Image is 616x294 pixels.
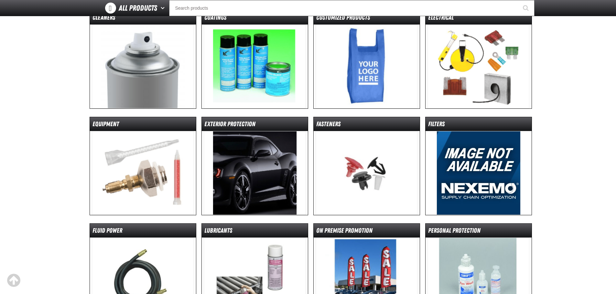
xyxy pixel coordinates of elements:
img: Fasteners [316,131,417,215]
div: Scroll to the top [6,273,21,288]
dt: Electrical [426,13,532,25]
a: Exterior Protection [201,117,308,215]
img: Exterior Protection [204,131,306,215]
img: Customized Products [316,25,417,108]
dt: Exterior Protection [202,120,308,131]
span: All Products [119,2,157,14]
img: Electrical [427,25,529,108]
dt: Cleaners [90,13,196,25]
dt: Lubricants [202,226,308,238]
a: Cleaners [90,10,196,109]
dt: Customized Products [314,13,420,25]
dt: Filters [426,120,532,131]
dt: On Premise Promotion [314,226,420,238]
a: Equipment [90,117,196,215]
a: Filters [425,117,532,215]
a: Fasteners [313,117,420,215]
dt: Personal Protection [426,226,532,238]
img: Cleaners [92,25,194,108]
a: Customized Products [313,10,420,109]
img: Coatings [204,25,306,108]
a: Electrical [425,10,532,109]
img: Equipment [92,131,194,215]
img: Filters [437,131,521,215]
dt: Coatings [202,13,308,25]
dt: Fasteners [314,120,420,131]
dt: Fluid Power [90,226,196,238]
a: Coatings [201,10,308,109]
dt: Equipment [90,120,196,131]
